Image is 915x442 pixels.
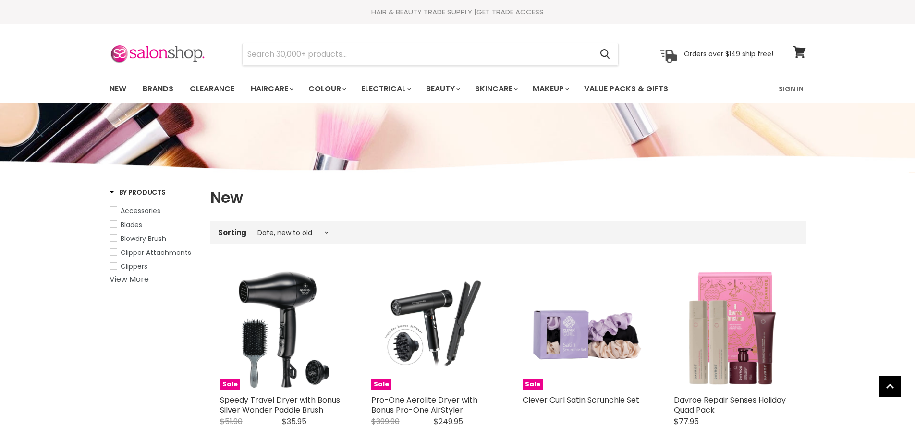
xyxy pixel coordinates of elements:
[419,79,466,99] a: Beauty
[220,394,340,416] a: Speedy Travel Dryer with Bonus Silver Wonder Paddle Brush
[110,205,198,216] a: Accessories
[210,188,806,208] h1: New
[577,79,675,99] a: Value Packs & Gifts
[110,274,149,285] a: View More
[110,261,198,272] a: Clippers
[183,79,242,99] a: Clearance
[220,416,243,427] span: $51.90
[98,75,818,103] nav: Main
[674,267,796,390] a: Davroe Repair Senses Holiday Quad Pack Davroe Repair Senses Holiday Quad Pack
[220,267,342,390] a: Speedy Travel Dryer with Bonus Silver Wonder Paddle Brush Sale
[121,220,142,229] span: Blades
[525,79,575,99] a: Makeup
[110,219,198,230] a: Blades
[468,79,524,99] a: Skincare
[523,379,543,390] span: Sale
[674,416,699,427] span: $77.95
[244,79,299,99] a: Haircare
[102,75,724,103] ul: Main menu
[434,416,463,427] span: $249.95
[674,394,786,416] a: Davroe Repair Senses Holiday Quad Pack
[593,43,618,65] button: Search
[220,379,240,390] span: Sale
[354,79,417,99] a: Electrical
[371,379,391,390] span: Sale
[121,262,147,271] span: Clippers
[121,206,160,215] span: Accessories
[110,233,198,244] a: Blowdry Brush
[773,79,809,99] a: Sign In
[282,416,306,427] span: $35.95
[225,267,336,390] img: Speedy Travel Dryer with Bonus Silver Wonder Paddle Brush
[867,397,905,432] iframe: Gorgias live chat messenger
[102,79,134,99] a: New
[110,247,198,258] a: Clipper Attachments
[218,228,246,237] label: Sorting
[110,188,166,197] h3: By Products
[684,50,773,58] p: Orders over $149 ship free!
[121,248,191,257] span: Clipper Attachments
[135,79,181,99] a: Brands
[523,394,639,405] a: Clever Curl Satin Scrunchie Set
[121,234,166,243] span: Blowdry Brush
[371,267,494,390] img: Pro-One Aerolite Dryer with Bonus Pro-One AirStyler
[476,7,544,17] a: GET TRADE ACCESS
[98,7,818,17] div: HAIR & BEAUTY TRADE SUPPLY |
[301,79,352,99] a: Colour
[242,43,619,66] form: Product
[371,267,494,390] a: Pro-One Aerolite Dryer with Bonus Pro-One AirStyler Pro-One Aerolite Dryer with Bonus Pro-One Air...
[523,267,645,390] a: Clever Curl Satin Scrunchie Set Sale
[371,416,400,427] span: $399.90
[243,43,593,65] input: Search
[523,267,645,390] img: Clever Curl Satin Scrunchie Set
[371,394,477,416] a: Pro-One Aerolite Dryer with Bonus Pro-One AirStyler
[674,267,796,390] img: Davroe Repair Senses Holiday Quad Pack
